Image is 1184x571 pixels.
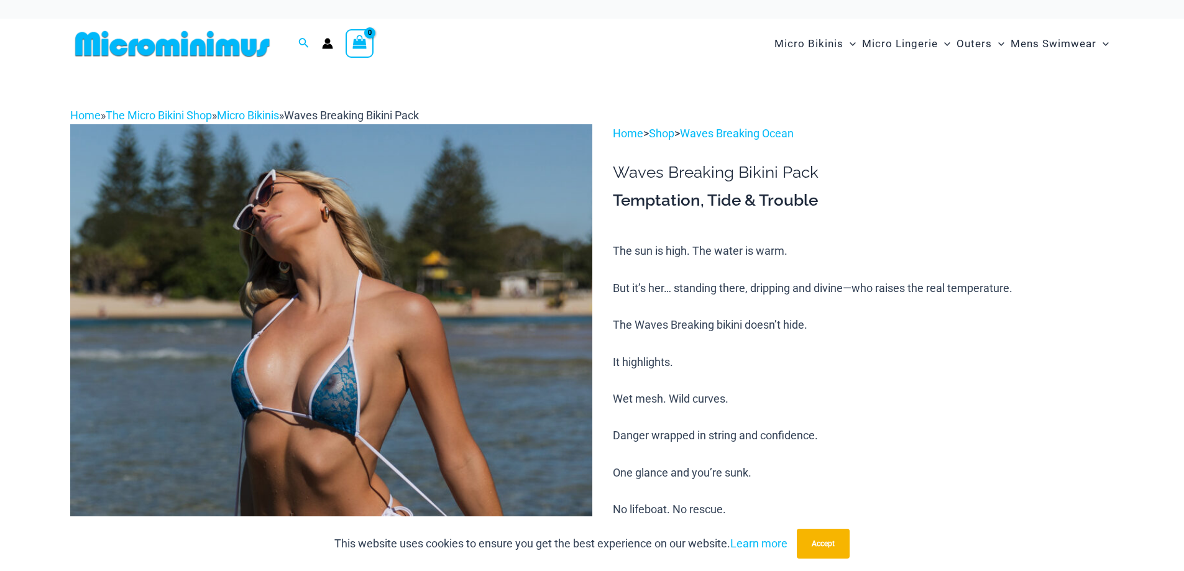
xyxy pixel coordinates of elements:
[298,36,310,52] a: Search icon link
[649,127,674,140] a: Shop
[938,28,950,60] span: Menu Toggle
[953,25,1007,63] a: OutersMenu ToggleMenu Toggle
[771,25,859,63] a: Micro BikinisMenu ToggleMenu Toggle
[346,29,374,58] a: View Shopping Cart, empty
[70,30,275,58] img: MM SHOP LOGO FLAT
[106,109,212,122] a: The Micro Bikini Shop
[613,127,643,140] a: Home
[957,28,992,60] span: Outers
[613,190,1114,211] h3: Temptation, Tide & Trouble
[730,537,787,550] a: Learn more
[769,23,1114,65] nav: Site Navigation
[284,109,419,122] span: Waves Breaking Bikini Pack
[70,109,101,122] a: Home
[992,28,1004,60] span: Menu Toggle
[797,529,850,559] button: Accept
[217,109,279,122] a: Micro Bikinis
[613,163,1114,182] h1: Waves Breaking Bikini Pack
[843,28,856,60] span: Menu Toggle
[1011,28,1096,60] span: Mens Swimwear
[1096,28,1109,60] span: Menu Toggle
[1007,25,1112,63] a: Mens SwimwearMenu ToggleMenu Toggle
[613,124,1114,143] p: > >
[680,127,794,140] a: Waves Breaking Ocean
[774,28,843,60] span: Micro Bikinis
[334,534,787,553] p: This website uses cookies to ensure you get the best experience on our website.
[70,109,419,122] span: » » »
[322,38,333,49] a: Account icon link
[862,28,938,60] span: Micro Lingerie
[859,25,953,63] a: Micro LingerieMenu ToggleMenu Toggle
